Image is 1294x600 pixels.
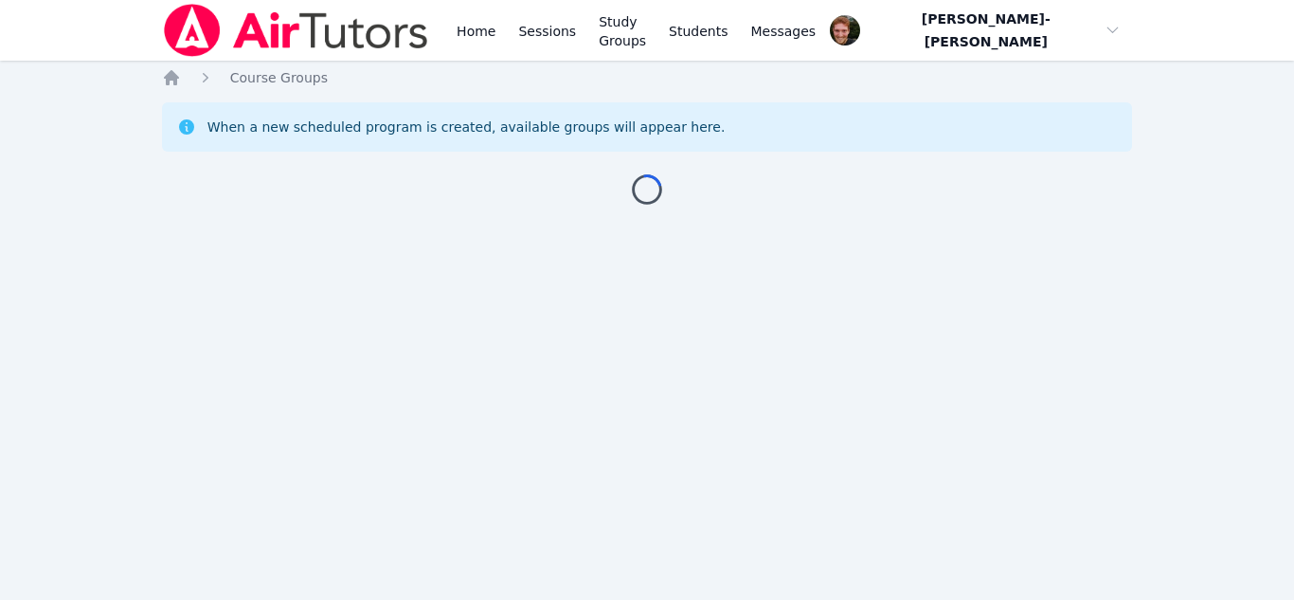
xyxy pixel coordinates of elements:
[751,22,817,41] span: Messages
[162,68,1133,87] nav: Breadcrumb
[230,70,328,85] span: Course Groups
[162,4,430,57] img: Air Tutors
[230,68,328,87] a: Course Groups
[207,118,726,136] div: When a new scheduled program is created, available groups will appear here.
